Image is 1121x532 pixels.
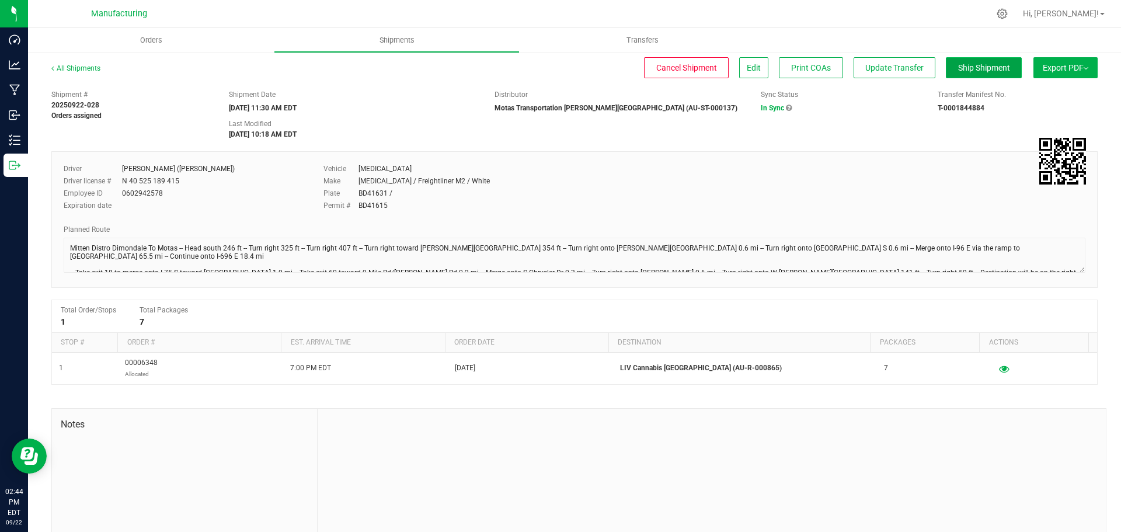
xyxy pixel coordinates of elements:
div: [PERSON_NAME] ([PERSON_NAME]) [122,164,235,174]
p: LIV Cannabis [GEOGRAPHIC_DATA] (AU-R-000865) [620,363,870,374]
p: 09/22 [5,518,23,527]
strong: Orders assigned [51,112,102,120]
button: Ship Shipment [946,57,1022,78]
span: Orders [124,35,178,46]
strong: 20250922-028 [51,101,99,109]
th: Est. arrival time [281,333,444,353]
span: Notes [61,418,308,432]
span: Manufacturing [91,9,147,19]
span: Ship Shipment [958,63,1010,72]
div: [MEDICAL_DATA] / Freightliner M2 / White [358,176,490,186]
span: Planned Route [64,225,110,234]
inline-svg: Inventory [9,134,20,146]
label: Driver license # [64,176,122,186]
span: Hi, [PERSON_NAME]! [1023,9,1099,18]
th: Destination [608,333,870,353]
span: Export PDF [1043,63,1088,72]
a: All Shipments [51,64,100,72]
qrcode: 20250922-028 [1039,138,1086,185]
th: Packages [870,333,979,353]
span: 1 [59,363,63,374]
span: 00006348 [125,357,158,380]
label: Expiration date [64,200,122,211]
label: Shipment Date [229,89,276,100]
strong: [DATE] 10:18 AM EDT [229,130,297,138]
label: Employee ID [64,188,122,199]
label: Sync Status [761,89,798,100]
inline-svg: Outbound [9,159,20,171]
button: Edit [739,57,768,78]
label: Make [323,176,358,186]
div: [MEDICAL_DATA] [358,164,412,174]
strong: [DATE] 11:30 AM EDT [229,104,297,112]
span: In Sync [761,104,784,112]
label: Last Modified [229,119,271,129]
button: Update Transfer [854,57,935,78]
span: 7:00 PM EDT [290,363,331,374]
inline-svg: Dashboard [9,34,20,46]
span: Update Transfer [865,63,924,72]
span: Total Packages [140,306,188,314]
span: Cancel Shipment [656,63,717,72]
label: Plate [323,188,358,199]
span: Shipment # [51,89,211,100]
strong: 1 [61,317,65,326]
p: 02:44 PM EDT [5,486,23,518]
inline-svg: Analytics [9,59,20,71]
span: 7 [884,363,888,374]
div: 0602942578 [122,188,163,199]
strong: T-0001844884 [938,104,984,112]
img: Scan me! [1039,138,1086,185]
inline-svg: Inbound [9,109,20,121]
span: Shipments [364,35,430,46]
div: N 40 525 189 415 [122,176,179,186]
iframe: Resource center [12,439,47,474]
th: Actions [979,333,1088,353]
span: Edit [747,63,761,72]
p: Allocated [125,368,158,380]
label: Distributor [495,89,528,100]
button: Export PDF [1033,57,1098,78]
a: Orders [28,28,274,53]
span: [DATE] [455,363,475,374]
strong: Motas Transportation [PERSON_NAME][GEOGRAPHIC_DATA] (AU-ST-000137) [495,104,737,112]
span: Transfers [611,35,674,46]
strong: 7 [140,317,144,326]
label: Transfer Manifest No. [938,89,1006,100]
th: Order # [117,333,281,353]
span: Print COAs [791,63,831,72]
label: Vehicle [323,164,358,174]
a: Shipments [274,28,520,53]
span: Total Order/Stops [61,306,116,314]
inline-svg: Manufacturing [9,84,20,96]
label: Permit # [323,200,358,211]
div: BD41631 / [358,188,392,199]
button: Print COAs [779,57,843,78]
a: Transfers [520,28,765,53]
div: Manage settings [995,8,1009,19]
th: Stop # [52,333,117,353]
label: Driver [64,164,122,174]
th: Order date [445,333,608,353]
div: BD41615 [358,200,388,211]
button: Cancel Shipment [644,57,729,78]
